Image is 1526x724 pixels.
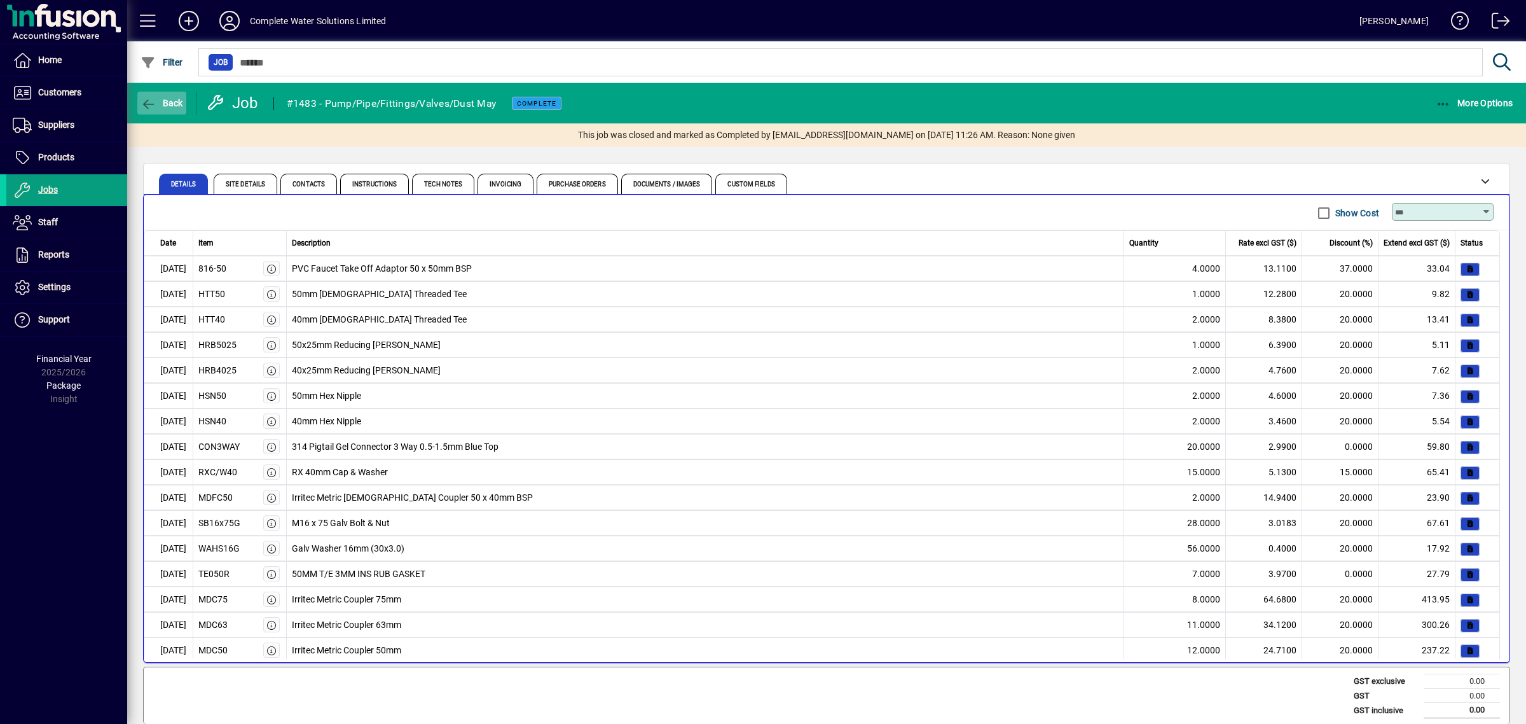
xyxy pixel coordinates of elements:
td: 0.00 [1424,688,1500,703]
td: [DATE] [144,408,193,434]
td: 34.1200 [1226,612,1302,637]
span: 2.0000 [1192,415,1220,428]
span: Reason: None given [998,129,1075,142]
td: 20.0000 [1302,637,1378,663]
td: 33.04 [1378,256,1455,281]
span: Financial Year [36,354,92,364]
button: More Options [1433,92,1516,115]
td: [DATE] [144,358,193,383]
td: 5.54 [1378,408,1455,434]
span: Extend excl GST ($) [1384,237,1450,249]
a: Settings [6,272,127,303]
span: Job [214,56,228,69]
td: [DATE] [144,281,193,307]
td: 20.0000 [1302,383,1378,408]
td: 3.0183 [1226,510,1302,536]
div: MDC50 [198,644,228,657]
td: 23.90 [1378,485,1455,510]
td: 300.26 [1378,612,1455,637]
td: 15.0000 [1302,459,1378,485]
div: MDC75 [198,593,228,606]
span: Reports [38,249,69,260]
td: PVC Faucet Take Off Adaptor 50 x 50mm BSP [287,256,1125,281]
span: Settings [38,282,71,292]
span: More Options [1436,98,1513,108]
div: HSN50 [198,389,226,403]
span: Discount (%) [1330,237,1373,249]
td: [DATE] [144,256,193,281]
div: #1483 - Pump/Pipe/Fittings/Valves/Dust May [287,94,497,114]
td: 2.9900 [1226,434,1302,459]
td: 27.79 [1378,561,1455,587]
td: [DATE] [144,459,193,485]
td: [DATE] [144,637,193,663]
span: Documents / Images [633,181,701,188]
div: HSN40 [198,415,226,428]
td: [DATE] [144,587,193,612]
span: Item [198,237,214,249]
span: 20.0000 [1187,440,1220,454]
div: Job [207,93,261,113]
td: 20.0000 [1302,281,1378,307]
span: 12.0000 [1187,644,1220,657]
span: Details [171,181,196,188]
span: 56.0000 [1187,542,1220,555]
td: GST inclusive [1347,703,1424,718]
td: 17.92 [1378,536,1455,561]
span: 2.0000 [1192,491,1220,505]
button: Back [137,92,186,115]
td: RX 40mm Cap & Washer [287,459,1125,485]
td: 20.0000 [1302,332,1378,358]
button: Profile [209,10,250,32]
td: 20.0000 [1302,485,1378,510]
td: [DATE] [144,332,193,358]
td: 0.4000 [1226,536,1302,561]
td: 50x25mm Reducing [PERSON_NAME] [287,332,1125,358]
td: 4.7600 [1226,358,1302,383]
span: Status [1461,237,1483,249]
span: Custom Fields [727,181,774,188]
span: Staff [38,217,58,227]
a: Home [6,45,127,76]
span: 1.0000 [1192,288,1220,301]
td: [DATE] [144,434,193,459]
a: Reports [6,239,127,271]
td: 20.0000 [1302,358,1378,383]
div: HTT50 [198,288,225,301]
label: Show Cost [1333,207,1379,219]
span: Date [160,237,176,249]
td: [DATE] [144,561,193,587]
div: 816-50 [198,262,226,275]
td: 20.0000 [1302,408,1378,434]
td: 20.0000 [1302,587,1378,612]
a: Suppliers [6,109,127,141]
td: [DATE] [144,485,193,510]
td: 20.0000 [1302,536,1378,561]
td: 5.1300 [1226,459,1302,485]
span: 2.0000 [1192,364,1220,377]
td: 40x25mm Reducing [PERSON_NAME] [287,358,1125,383]
td: 50mm Hex Nipple [287,383,1125,408]
td: 413.95 [1378,587,1455,612]
span: Support [38,314,70,324]
a: Customers [6,77,127,109]
td: 3.4600 [1226,408,1302,434]
td: Irritec Metric [DEMOGRAPHIC_DATA] Coupler 50 x 40mm BSP [287,485,1125,510]
td: 13.41 [1378,307,1455,332]
td: M16 x 75 Galv Bolt & Nut [287,510,1125,536]
a: Staff [6,207,127,239]
td: 40mm Hex Nipple [287,408,1125,434]
a: Knowledge Base [1441,3,1469,44]
div: CON3WAY [198,440,240,454]
td: 5.11 [1378,332,1455,358]
span: Instructions [352,181,397,188]
td: 59.80 [1378,434,1455,459]
span: Quantity [1129,237,1158,249]
a: Products [6,142,127,174]
td: [DATE] [144,383,193,408]
td: Galv Washer 16mm (30x3.0) [287,536,1125,561]
div: MDFC50 [198,491,233,505]
span: Back [141,98,183,108]
span: 15.0000 [1187,466,1220,479]
div: HTT40 [198,313,225,326]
